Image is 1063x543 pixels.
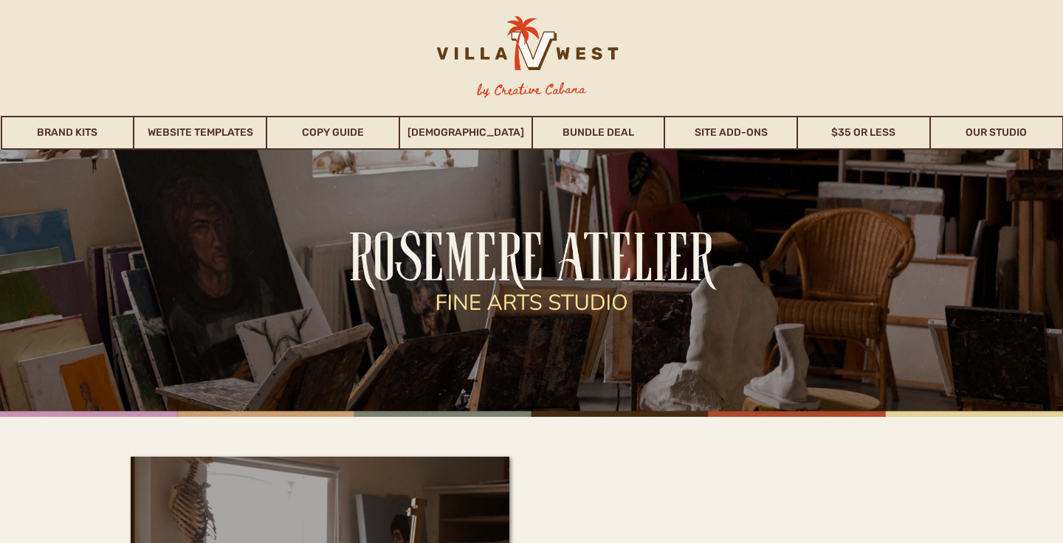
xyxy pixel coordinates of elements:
[665,116,797,150] a: Site Add-Ons
[798,116,929,150] a: $35 or Less
[400,116,531,150] a: [DEMOGRAPHIC_DATA]
[533,116,664,150] a: Bundle Deal
[2,116,134,150] a: Brand Kits
[267,116,399,150] a: Copy Guide
[931,116,1062,150] a: Our Studio
[465,79,599,101] h3: by Creative Cabana
[134,116,266,150] a: Website Templates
